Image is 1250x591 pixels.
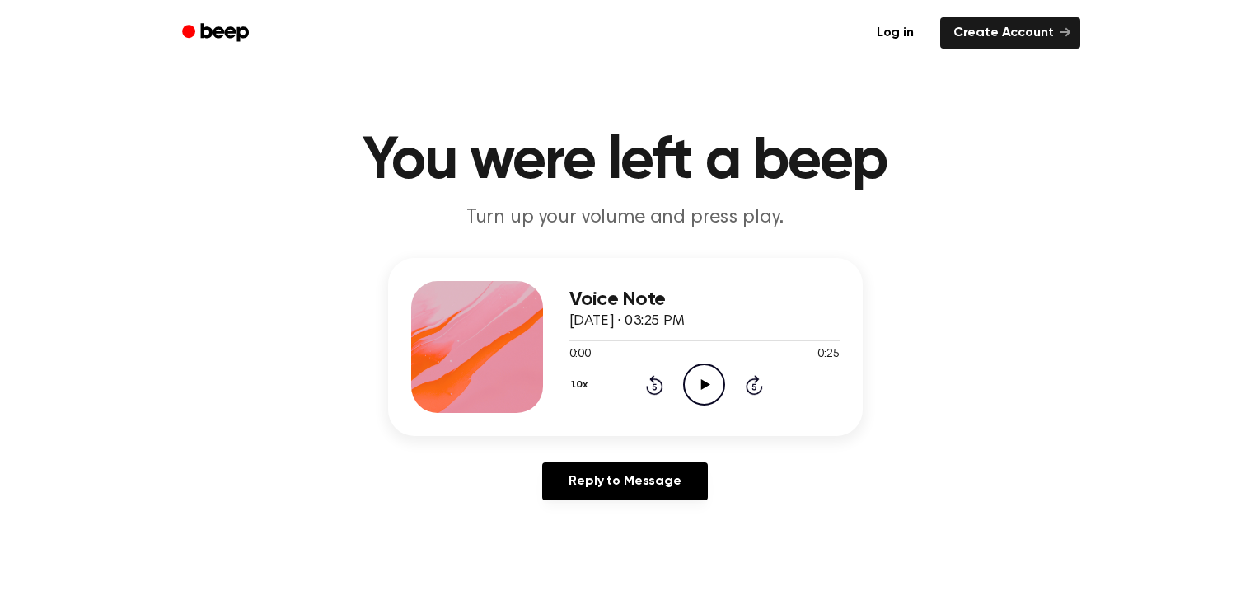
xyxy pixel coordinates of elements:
[569,314,685,329] span: [DATE] · 03:25 PM
[204,132,1047,191] h1: You were left a beep
[171,17,264,49] a: Beep
[542,462,707,500] a: Reply to Message
[940,17,1080,49] a: Create Account
[309,204,942,232] p: Turn up your volume and press play.
[569,288,840,311] h3: Voice Note
[569,371,594,399] button: 1.0x
[569,346,591,364] span: 0:00
[817,346,839,364] span: 0:25
[860,14,930,52] a: Log in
